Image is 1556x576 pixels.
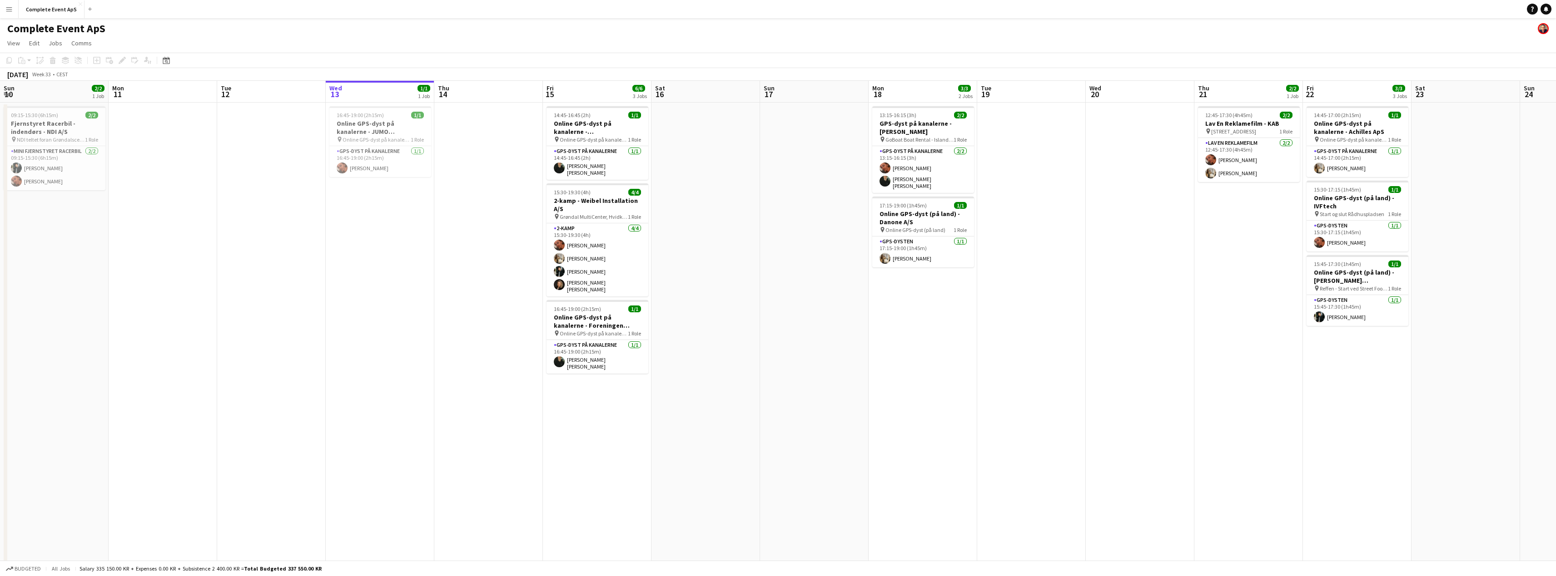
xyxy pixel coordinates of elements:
span: Sat [1415,84,1425,92]
span: 1 Role [1388,285,1401,292]
div: 17:15-19:00 (1h45m)1/1Online GPS-dyst (på land) - Danone A/S Online GPS-dyst (på land)1 RoleGPS-d... [872,197,974,267]
a: Comms [68,37,95,49]
span: 1/1 [1388,261,1401,267]
span: Thu [438,84,449,92]
span: Sun [1524,84,1535,92]
h3: Fjernstyret Racerbil - indendørs - NDI A/S [4,119,105,136]
div: 15:45-17:30 (1h45m)1/1Online GPS-dyst (på land) - [PERSON_NAME] [PERSON_NAME] Reffen - Start ved ... [1307,255,1408,326]
app-card-role: GPS-dyst på kanalerne1/114:45-16:45 (2h)[PERSON_NAME] [PERSON_NAME] [547,146,648,180]
span: Thu [1198,84,1209,92]
div: [DATE] [7,70,28,79]
span: 22 [1305,89,1314,99]
h3: Online GPS-dyst (på land) - Danone A/S [872,210,974,226]
app-card-role: Lav En Reklamefilm2/212:45-17:30 (4h45m)[PERSON_NAME][PERSON_NAME] [1198,138,1300,182]
h3: Online GPS-dyst (på land) - IVFtech [1307,194,1408,210]
span: 6/6 [632,85,645,92]
span: 16 [654,89,665,99]
span: 1 Role [411,136,424,143]
span: 09:15-15:30 (6h15m) [11,112,58,118]
span: 13:15-16:15 (3h) [880,112,916,118]
span: 1/1 [628,112,641,118]
h3: Online GPS-dyst på kanalerne - JUMO [GEOGRAPHIC_DATA] A/S [329,119,431,136]
span: 3/3 [1392,85,1405,92]
span: Wed [329,84,342,92]
h3: Online GPS-dyst (på land) - [PERSON_NAME] [PERSON_NAME] [1307,268,1408,285]
span: 14:45-17:00 (2h15m) [1314,112,1361,118]
span: 1/1 [1388,112,1401,118]
h3: Online GPS-dyst på kanalerne - Foreningen BLOXHUB [547,313,648,330]
span: Online GPS-dyst på kanalerne [560,136,628,143]
span: Tue [981,84,991,92]
h3: Online GPS-dyst på kanalerne - [GEOGRAPHIC_DATA] [547,119,648,136]
span: Sat [655,84,665,92]
span: Total Budgeted 337 550.00 KR [244,565,322,572]
span: Mon [872,84,884,92]
app-card-role: GPS-dysten1/117:15-19:00 (1h45m)[PERSON_NAME] [872,236,974,267]
div: 3 Jobs [1393,93,1407,99]
h3: GPS-dyst på kanalerne - [PERSON_NAME] [872,119,974,136]
h3: Lav En Reklamefilm - KAB [1198,119,1300,128]
app-job-card: 12:45-17:30 (4h45m)2/2Lav En Reklamefilm - KAB [STREET_ADDRESS]1 RoleLav En Reklamefilm2/212:45-1... [1198,106,1300,182]
span: Mon [112,84,124,92]
span: 16:45-19:00 (2h15m) [337,112,384,118]
span: 2/2 [92,85,104,92]
app-job-card: 09:15-15:30 (6h15m)2/2Fjernstyret Racerbil - indendørs - NDI A/S NDI teltet foran Grøndalscentere... [4,106,105,190]
span: Jobs [49,39,62,47]
app-card-role: 2-kamp4/415:30-19:30 (4h)[PERSON_NAME][PERSON_NAME][PERSON_NAME][PERSON_NAME] [PERSON_NAME] [547,223,648,296]
a: View [4,37,24,49]
span: 1 Role [85,136,98,143]
span: NDI teltet foran Grøndalscenteret [17,136,85,143]
a: Jobs [45,37,66,49]
span: 2/2 [1286,85,1299,92]
div: 1 Job [92,93,104,99]
span: Fri [547,84,554,92]
span: GoBoat Boat Rental - Islands [GEOGRAPHIC_DATA], [GEOGRAPHIC_DATA], [GEOGRAPHIC_DATA], [GEOGRAPHIC... [885,136,954,143]
app-card-role: Mini Fjernstyret Racerbil2/209:15-15:30 (6h15m)[PERSON_NAME][PERSON_NAME] [4,146,105,190]
span: Week 33 [30,71,53,78]
span: 17 [762,89,775,99]
span: Sun [4,84,15,92]
app-user-avatar: Christian Brøckner [1538,23,1549,34]
span: Online GPS-dyst (på land) [885,226,945,233]
span: 13 [328,89,342,99]
app-job-card: 15:30-19:30 (4h)4/42-kamp - Weibel Installation A/S Grøndal MultiCenter, Hvidkildevej, [GEOGRAPHI... [547,183,648,296]
button: Complete Event ApS [19,0,85,18]
span: Budgeted [15,566,41,572]
div: Salary 335 150.00 KR + Expenses 0.00 KR + Subsistence 2 400.00 KR = [80,565,322,572]
span: 1 Role [954,226,967,233]
div: 15:30-17:15 (1h45m)1/1Online GPS-dyst (på land) - IVFtech Start og slut Rådhuspladsen1 RoleGPS-dy... [1307,181,1408,251]
h3: Online GPS-dyst på kanalerne - Achilles ApS [1307,119,1408,136]
span: Online GPS-dyst på kanalerne [1320,136,1388,143]
span: 11 [111,89,124,99]
span: Tue [221,84,231,92]
span: Start og slut Rådhuspladsen [1320,211,1384,217]
span: [STREET_ADDRESS] [1211,128,1256,135]
app-card-role: GPS-dyst på kanalerne1/116:45-19:00 (2h15m)[PERSON_NAME] [PERSON_NAME] [547,340,648,374]
span: 12:45-17:30 (4h45m) [1205,112,1253,118]
span: 2/2 [954,112,967,118]
span: 16:45-19:00 (2h15m) [554,305,601,312]
h3: 2-kamp - Weibel Installation A/S [547,197,648,213]
span: 1 Role [954,136,967,143]
div: 2 Jobs [959,93,973,99]
span: 23 [1414,89,1425,99]
div: 1 Job [1287,93,1298,99]
span: 1 Role [1388,211,1401,217]
span: 21 [1197,89,1209,99]
app-card-role: GPS-dysten1/115:30-17:15 (1h45m)[PERSON_NAME] [1307,221,1408,251]
app-job-card: 16:45-19:00 (2h15m)1/1Online GPS-dyst på kanalerne - Foreningen BLOXHUB Online GPS-dyst på kanale... [547,300,648,374]
span: 19 [979,89,991,99]
app-job-card: 16:45-19:00 (2h15m)1/1Online GPS-dyst på kanalerne - JUMO [GEOGRAPHIC_DATA] A/S Online GPS-dyst p... [329,106,431,177]
span: Wed [1089,84,1101,92]
span: 10 [2,89,15,99]
span: 1/1 [628,305,641,312]
div: CEST [56,71,68,78]
span: 1/1 [1388,186,1401,193]
span: Online GPS-dyst på kanalerne [560,330,628,337]
app-job-card: 13:15-16:15 (3h)2/2GPS-dyst på kanalerne - [PERSON_NAME] GoBoat Boat Rental - Islands [GEOGRAPHIC... [872,106,974,193]
app-card-role: GPS-dyst på kanalerne1/116:45-19:00 (2h15m)[PERSON_NAME] [329,146,431,177]
span: 14:45-16:45 (2h) [554,112,591,118]
span: 15:30-19:30 (4h) [554,189,591,196]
